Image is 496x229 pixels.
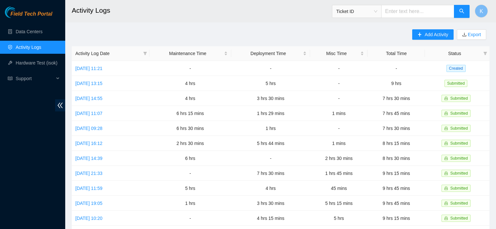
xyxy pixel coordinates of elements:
[310,76,368,91] td: -
[16,45,41,50] a: Activity Logs
[368,211,425,226] td: 9 hrs 15 mins
[231,196,310,211] td: 3 hrs 30 mins
[231,211,310,226] td: 4 hrs 15 mins
[450,141,468,146] span: Submitted
[368,136,425,151] td: 8 hrs 15 mins
[444,111,448,115] span: lock
[444,216,448,220] span: lock
[444,201,448,205] span: lock
[75,141,102,146] a: [DATE] 16:12
[368,76,425,91] td: 9 hrs
[75,96,102,101] a: [DATE] 14:55
[467,32,481,37] a: Export
[417,32,422,37] span: plus
[368,61,425,76] td: -
[310,106,368,121] td: 1 mins
[8,76,12,81] span: read
[454,5,470,18] button: search
[149,136,231,151] td: 2 hrs 30 mins
[450,96,468,101] span: Submitted
[450,111,468,116] span: Submitted
[444,186,448,190] span: lock
[450,201,468,206] span: Submitted
[149,181,231,196] td: 5 hrs
[149,196,231,211] td: 1 hrs
[444,126,448,130] span: lock
[310,61,368,76] td: -
[231,181,310,196] td: 4 hrs
[368,181,425,196] td: 9 hrs 45 mins
[75,201,102,206] a: [DATE] 19:05
[231,121,310,136] td: 1 hrs
[75,156,102,161] a: [DATE] 14:39
[5,12,52,20] a: Akamai TechnologiesField Tech Portal
[231,136,310,151] td: 5 hrs 44 mins
[368,121,425,136] td: 7 hrs 30 mins
[75,186,102,191] a: [DATE] 11:59
[368,151,425,166] td: 8 hrs 30 mins
[55,99,65,111] span: double-left
[75,171,102,176] a: [DATE] 21:33
[459,8,464,15] span: search
[149,166,231,181] td: -
[412,29,453,40] button: plusAdd Activity
[450,186,468,191] span: Submitted
[5,7,33,18] img: Akamai Technologies
[149,121,231,136] td: 6 hrs 30 mins
[444,171,448,175] span: lock
[75,111,102,116] a: [DATE] 11:07
[462,32,467,37] span: download
[231,166,310,181] td: 7 hrs 30 mins
[231,106,310,121] td: 1 hrs 29 mins
[75,81,102,86] a: [DATE] 13:15
[368,106,425,121] td: 7 hrs 45 mins
[75,126,102,131] a: [DATE] 09:28
[149,91,231,106] td: 4 hrs
[310,91,368,106] td: -
[149,151,231,166] td: 6 hrs
[16,60,57,65] a: Hardware Test (isok)
[444,141,448,145] span: lock
[143,51,147,55] span: filter
[142,49,148,58] span: filter
[310,181,368,196] td: 45 mins
[10,11,52,17] span: Field Tech Portal
[231,91,310,106] td: 3 hrs 30 mins
[450,156,468,161] span: Submitted
[310,166,368,181] td: 1 hrs 45 mins
[16,72,54,85] span: Support
[368,46,425,61] th: Total Time
[480,7,483,15] span: K
[425,31,448,38] span: Add Activity
[310,151,368,166] td: 2 hrs 30 mins
[450,216,468,221] span: Submitted
[231,151,310,166] td: -
[75,216,102,221] a: [DATE] 10:20
[368,91,425,106] td: 7 hrs 30 mins
[75,50,141,57] span: Activity Log Date
[149,211,231,226] td: -
[149,61,231,76] td: -
[444,96,448,100] span: lock
[310,136,368,151] td: 1 mins
[444,80,467,87] span: Submitted
[336,7,377,16] span: Ticket ID
[310,211,368,226] td: 5 hrs
[149,76,231,91] td: 4 hrs
[231,61,310,76] td: -
[450,171,468,176] span: Submitted
[231,76,310,91] td: 5 hrs
[368,196,425,211] td: 9 hrs 45 mins
[428,50,481,57] span: Status
[75,66,102,71] a: [DATE] 11:21
[457,29,486,40] button: downloadExport
[450,126,468,131] span: Submitted
[310,196,368,211] td: 5 hrs 15 mins
[475,5,488,18] button: K
[381,5,454,18] input: Enter text here...
[446,65,466,72] span: Created
[444,156,448,160] span: lock
[483,51,487,55] span: filter
[310,121,368,136] td: -
[482,49,488,58] span: filter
